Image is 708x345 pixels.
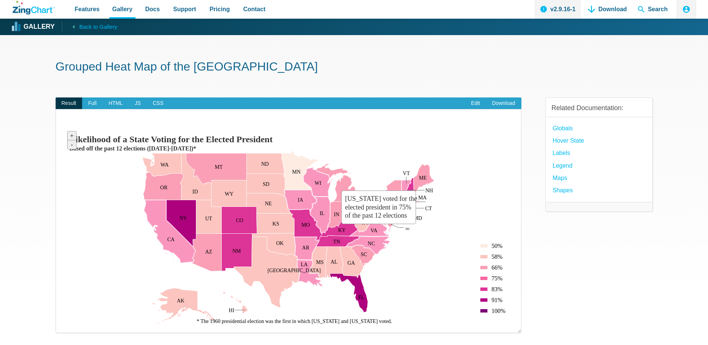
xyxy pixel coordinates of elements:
span: JS [129,97,147,109]
span: Contact [243,4,266,14]
h3: Related Documentation: [552,104,646,112]
span: Features [75,4,100,14]
strong: Gallery [24,24,54,30]
span: Docs [145,4,160,14]
a: hover state [553,136,584,146]
span: Pricing [209,4,230,14]
a: Shapes [553,185,573,195]
span: Full [82,97,103,109]
span: CSS [147,97,169,109]
span: Gallery [112,4,132,14]
span: HTML [103,97,129,109]
span: Back to Gallery [79,22,117,32]
span: Result [56,97,82,109]
a: Back to Gallery [62,21,117,32]
a: ZingChart Logo. Click to return to the homepage [13,1,55,15]
h1: Grouped Heat Map of the [GEOGRAPHIC_DATA] [56,59,653,76]
a: Labels [553,148,570,158]
span: Support [173,4,196,14]
a: Download [486,97,521,109]
a: globals [553,123,573,133]
a: Legend [553,161,573,171]
div: ​ [56,109,521,333]
a: Gallery [13,21,54,32]
a: Maps [553,173,567,183]
a: Edit [465,97,486,109]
